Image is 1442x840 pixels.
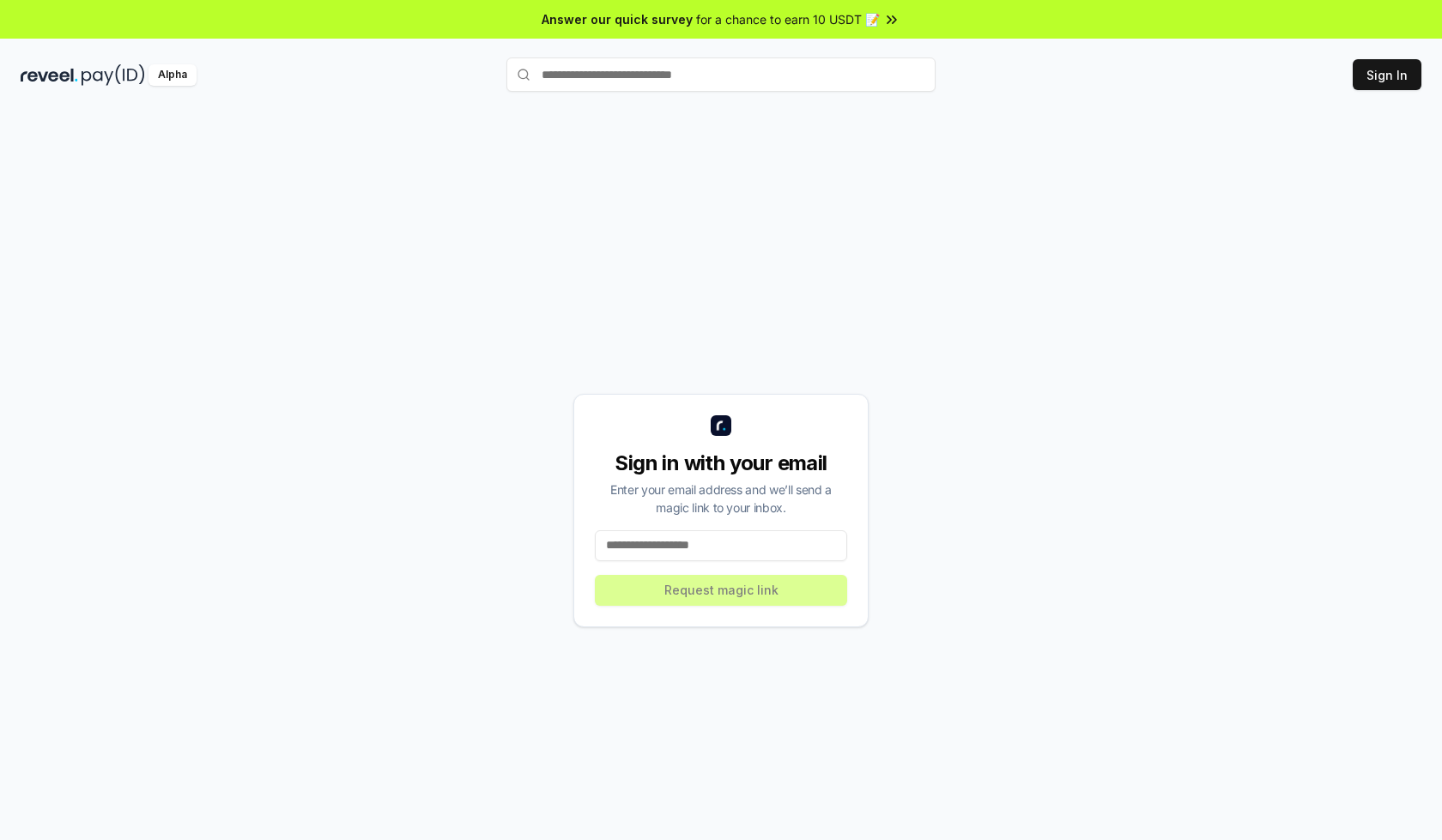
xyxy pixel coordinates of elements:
[148,64,197,86] div: Alpha
[542,10,693,28] span: Answer our quick survey
[595,480,847,517] div: Enter your email address and we’ll send a magic link to your inbox.
[82,64,145,86] img: pay_id
[595,450,847,477] div: Sign in with your email
[696,10,880,28] span: for a chance to earn 10 USDT 📝
[1353,59,1421,90] button: Sign In
[21,64,78,86] img: reveel_dark
[711,415,731,436] img: logo_small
